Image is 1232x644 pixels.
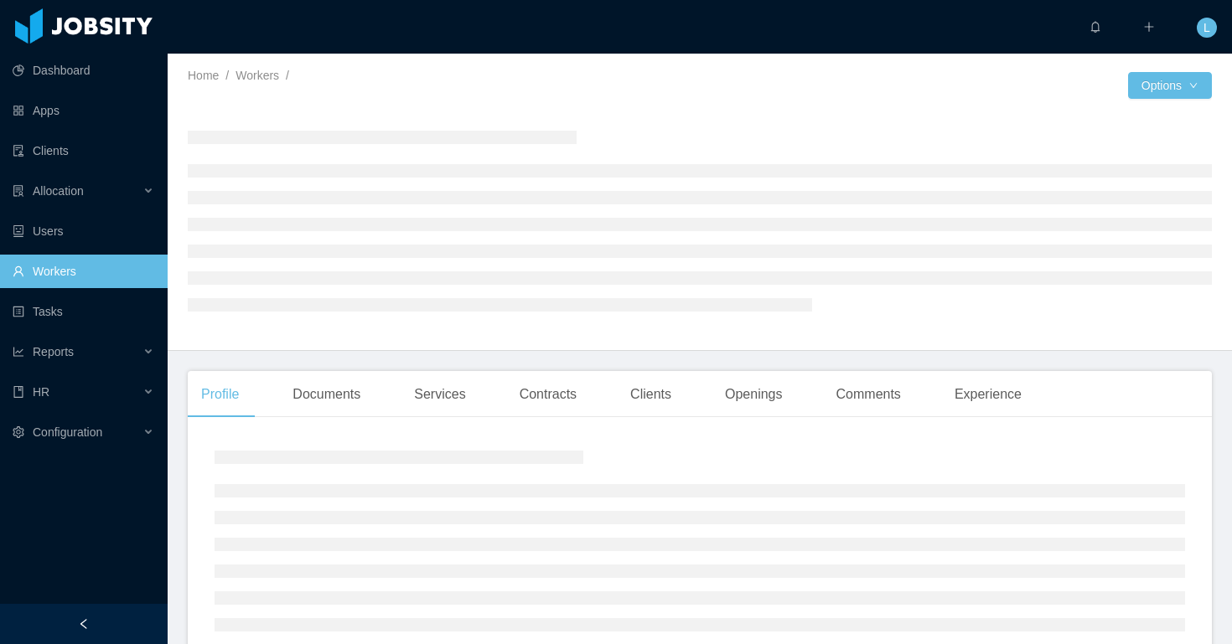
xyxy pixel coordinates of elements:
[617,371,685,418] div: Clients
[1143,21,1155,33] i: icon: plus
[13,54,154,87] a: icon: pie-chartDashboard
[401,371,479,418] div: Services
[13,295,154,328] a: icon: profileTasks
[1128,72,1212,99] button: Optionsicon: down
[33,184,84,198] span: Allocation
[13,426,24,438] i: icon: setting
[188,69,219,82] a: Home
[13,346,24,358] i: icon: line-chart
[225,69,229,82] span: /
[1204,18,1210,38] span: L
[286,69,289,82] span: /
[13,386,24,398] i: icon: book
[13,185,24,197] i: icon: solution
[823,371,914,418] div: Comments
[33,425,102,439] span: Configuration
[13,134,154,167] a: icon: auditClients
[506,371,590,418] div: Contracts
[13,255,154,288] a: icon: userWorkers
[712,371,796,418] div: Openings
[33,345,74,358] span: Reports
[236,69,279,82] a: Workers
[188,371,252,418] div: Profile
[1090,21,1101,33] i: icon: bell
[279,371,374,418] div: Documents
[1101,13,1118,29] sup: 0
[941,371,1035,418] div: Experience
[13,214,154,248] a: icon: robotUsers
[13,94,154,127] a: icon: appstoreApps
[33,385,49,399] span: HR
